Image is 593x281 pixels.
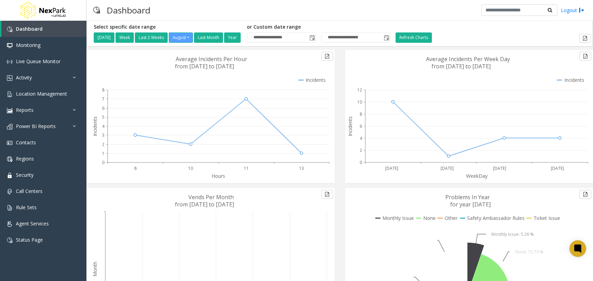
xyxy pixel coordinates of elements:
text: None: 15.79 % [515,249,543,255]
span: Location Management [16,90,67,97]
span: Power BI Reports [16,123,56,129]
text: Vends Per Month [188,193,234,201]
a: Dashboard [1,21,86,37]
text: from [DATE] to [DATE] [175,201,234,208]
img: 'icon' [7,173,12,178]
text: 8 [360,111,362,117]
button: Export to pdf [321,52,333,61]
button: Export to pdf [580,190,591,199]
text: 2 [102,142,104,147]
span: Live Queue Monitor [16,58,61,65]
span: Dashboard [16,26,43,32]
img: 'icon' [7,189,12,194]
text: 1 [102,151,104,156]
text: from [DATE] to [DATE] [175,62,234,70]
text: 12 [357,87,362,93]
text: 0 [360,159,362,165]
text: [DATE] [385,165,398,171]
text: 0 [102,159,104,165]
text: Month [92,262,98,277]
img: 'icon' [7,205,12,211]
span: Call Centers [16,188,43,194]
span: Monitoring [16,42,40,48]
text: 10 [188,165,193,171]
text: Average Incidents Per Week Day [426,55,510,63]
img: logout [579,7,584,14]
button: Export to pdf [579,34,591,43]
button: August [169,32,193,43]
span: Rule Sets [16,204,37,211]
text: 10 [357,99,362,105]
text: [DATE] [551,165,564,171]
h5: or Custom date range [247,24,390,30]
img: 'icon' [7,75,12,81]
text: 8 [134,165,137,171]
text: [DATE] [441,165,454,171]
a: Logout [561,7,584,14]
button: Last Month [194,32,223,43]
text: 13 [299,165,304,171]
text: 4 [360,135,362,141]
text: 3 [102,132,104,138]
text: 6 [102,105,104,111]
img: 'icon' [7,108,12,113]
text: Incidents [92,116,98,136]
span: Regions [16,155,34,162]
text: Average Incidents Per Hour [176,55,247,63]
button: Refresh Charts [396,32,432,43]
img: 'icon' [7,221,12,227]
text: 2 [360,147,362,153]
text: Monthly Issue: 5.26 % [491,231,534,237]
text: 8 [102,87,104,93]
button: Last 2 Weeks [135,32,168,43]
span: Security [16,172,34,178]
text: 7 [102,96,104,102]
text: Problems In Year [445,193,490,201]
h3: Dashboard [103,2,154,19]
img: pageIcon [93,2,100,19]
text: Hours [212,173,225,179]
img: 'icon' [7,140,12,146]
button: Export to pdf [580,52,591,61]
img: 'icon' [7,27,12,32]
span: Agent Services [16,220,49,227]
text: Incidents [347,116,353,136]
text: for year [DATE] [450,201,491,208]
img: 'icon' [7,124,12,129]
span: Activity [16,74,32,81]
text: [DATE] [493,165,506,171]
span: Toggle popup [382,33,390,42]
img: 'icon' [7,91,12,97]
img: 'icon' [7,156,12,162]
button: Week [115,32,134,43]
text: 11 [244,165,249,171]
span: Contacts [16,139,36,146]
button: Year [224,32,241,43]
text: 6 [360,123,362,129]
img: 'icon' [7,43,12,48]
span: Toggle popup [308,33,316,42]
img: 'icon' [7,59,12,65]
text: from [DATE] to [DATE] [432,62,491,70]
text: 4 [102,123,105,129]
span: Status Page [16,236,43,243]
button: [DATE] [94,32,114,43]
img: 'icon' [7,238,12,243]
span: Reports [16,107,34,113]
h5: Select specific date range [94,24,242,30]
text: 5 [102,114,104,120]
text: WeekDay [466,173,488,179]
button: Export to pdf [321,190,333,199]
